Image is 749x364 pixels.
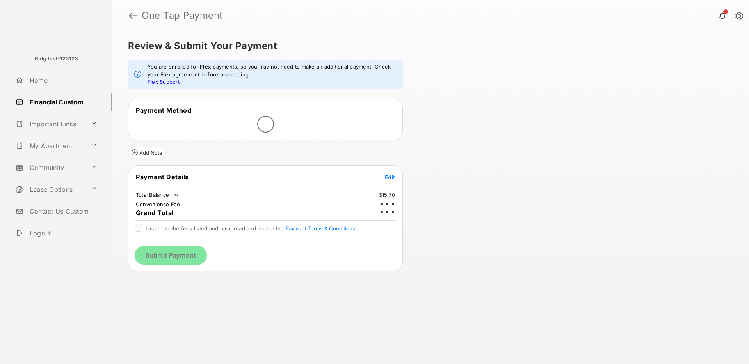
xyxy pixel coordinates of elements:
span: I agree to the fees listed and have read and accept the [146,225,355,231]
button: Submit Payment [135,246,207,265]
a: Home [12,71,112,90]
td: Convenience Fee [135,201,181,208]
a: Flex Support [148,79,180,85]
td: $15.70 [379,191,396,198]
h5: Review & Submit Your Payment [128,41,727,51]
p: Bldg test-123123 [35,55,78,63]
button: Edit [385,173,395,181]
a: Important Links [12,115,88,133]
strong: Flex [200,64,211,70]
span: Payment Method [136,106,191,114]
td: Total Balance [135,191,180,199]
span: Payment Details [136,173,189,181]
span: Grand Total [136,209,174,217]
a: Financial Custom [12,93,112,111]
button: Add Note [128,147,166,159]
button: I agree to the fees listed and have read and accept the [286,225,355,231]
a: Logout [12,224,112,242]
strong: One Tap Payment [142,11,223,20]
a: Lease Options [12,180,88,199]
a: Contact Us Custom [12,202,112,221]
a: Community [12,158,88,177]
a: My Apartment [12,136,88,155]
span: Edit [385,174,395,180]
em: You are enrolled for payments, so you may not need to make an additional payment. Check your Flex... [148,63,397,86]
